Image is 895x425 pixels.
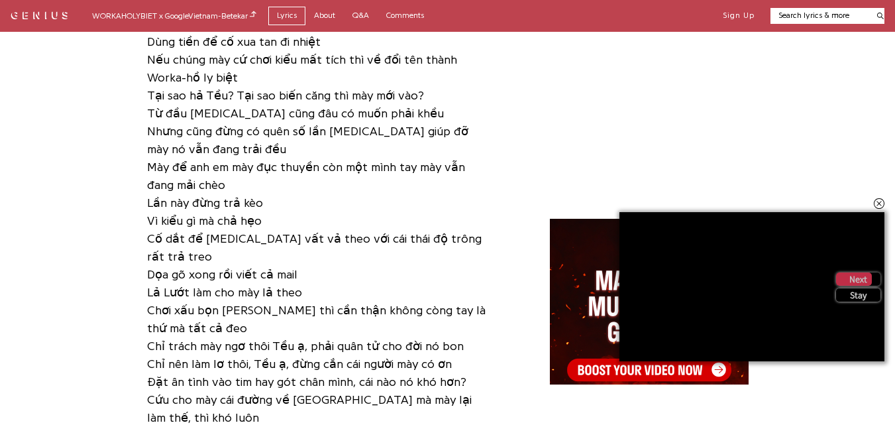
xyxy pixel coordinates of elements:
[836,273,880,286] div: Next
[836,288,880,302] div: Stay
[92,9,256,22] div: WORKAHOLYBIET x GoogleVietnam - Betekar
[268,7,305,25] a: Lyrics
[305,7,344,25] a: About
[378,7,433,25] a: Comments
[344,7,378,25] a: Q&A
[267,7,355,20] img: Genius logo
[550,219,749,385] iframe: Advertisement
[770,10,869,21] input: Search lyrics & more
[723,11,755,21] button: Sign Up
